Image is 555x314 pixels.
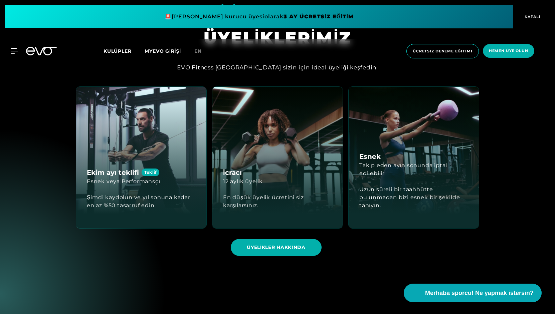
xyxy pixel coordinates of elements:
font: Uzun süreli bir taahhütte bulunmadan bizi esnek bir şekilde tanıyın. [359,186,460,209]
font: Hemen üye olun [489,48,528,53]
font: En düşük üyelik ücretini siz karşılarsınız. [223,194,304,209]
font: KAPALI [525,14,541,19]
font: 12 aylık üyelik [223,178,263,185]
a: Hemen üye olun [481,44,536,58]
font: Kulüpler [104,48,131,54]
font: Teklif [144,170,157,175]
font: Ücretsiz deneme eğitimi [413,49,473,53]
font: İcracı [223,169,242,177]
font: Ekim ayı teklifi [87,169,139,177]
a: en [194,47,210,55]
a: ÜYELİKLER HAKKINDA [231,234,324,261]
a: MYEVO GİRİŞİ [145,48,181,54]
font: Takip eden ayın sonunda iptal edilebilir [359,162,447,177]
font: Esnek veya Performansçı [87,178,160,185]
font: ÜYELİKLER HAKKINDA [247,244,306,250]
font: Merhaba sporcu! Ne yapmak istersin? [425,290,534,296]
button: KAPALI [513,5,550,28]
a: Kulüpler [104,48,145,54]
a: Ücretsiz deneme eğitimi [404,44,481,58]
font: en [194,48,202,54]
font: Şimdi kaydolun ve yıl sonuna kadar en az %50 tasarruf edin [87,194,190,209]
button: Merhaba sporcu! Ne yapmak istersin? [404,284,542,302]
font: Esnek [359,152,381,161]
